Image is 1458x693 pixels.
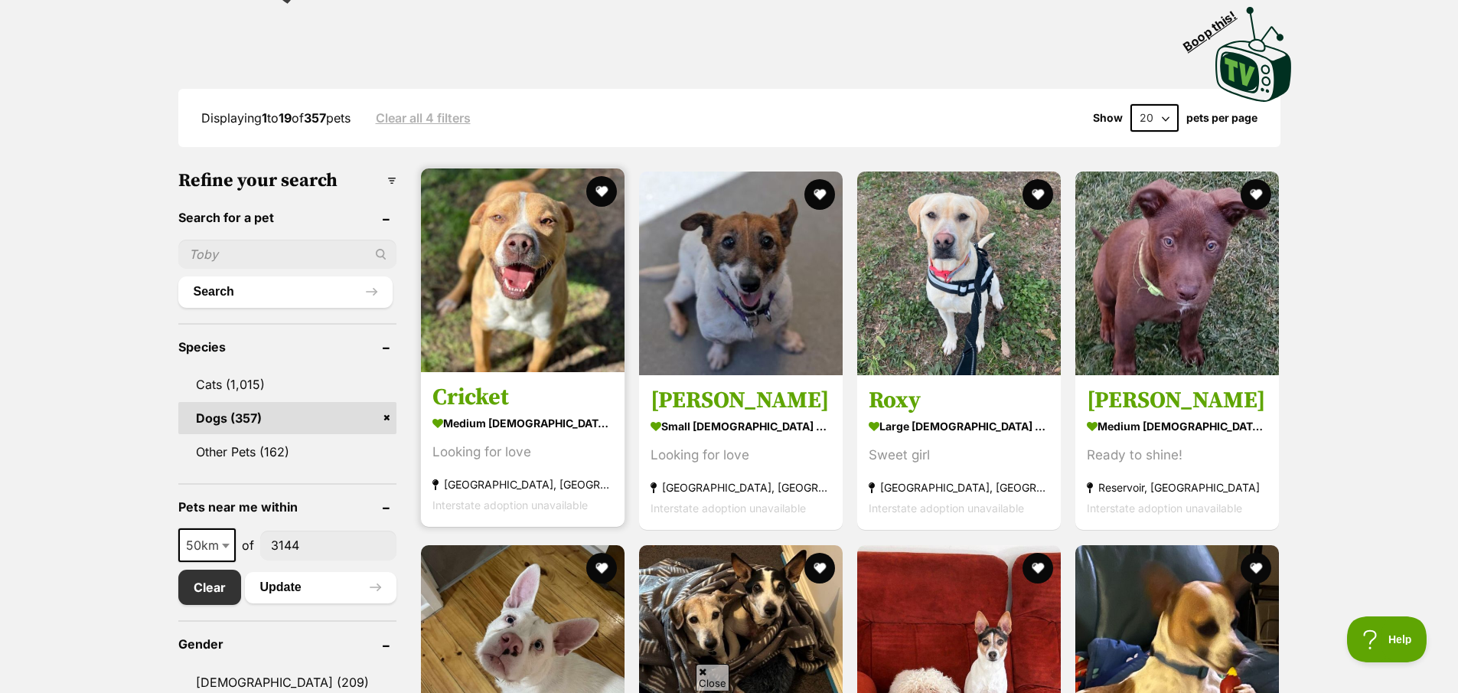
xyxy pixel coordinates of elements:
[178,340,396,354] header: Species
[1075,375,1279,531] a: [PERSON_NAME] medium [DEMOGRAPHIC_DATA] Dog Ready to shine! Reservoir, [GEOGRAPHIC_DATA] Intersta...
[804,179,835,210] button: favourite
[1186,112,1257,124] label: pets per page
[178,528,236,562] span: 50km
[639,172,843,375] img: Barcia - Fox Terrier Dog
[1023,553,1053,583] button: favourite
[279,110,292,126] strong: 19
[262,110,267,126] strong: 1
[869,478,1049,499] strong: [GEOGRAPHIC_DATA], [GEOGRAPHIC_DATA]
[432,443,613,463] div: Looking for love
[178,402,396,434] a: Dogs (357)
[178,570,241,605] a: Clear
[421,372,625,528] a: Cricket medium [DEMOGRAPHIC_DATA] Dog Looking for love [GEOGRAPHIC_DATA], [GEOGRAPHIC_DATA] Inter...
[178,500,396,514] header: Pets near me within
[178,276,393,307] button: Search
[178,436,396,468] a: Other Pets (162)
[432,384,613,413] h3: Cricket
[432,413,613,435] strong: medium [DEMOGRAPHIC_DATA] Dog
[1087,446,1267,466] div: Ready to shine!
[242,536,254,554] span: of
[586,176,617,207] button: favourite
[586,553,617,583] button: favourite
[804,553,835,583] button: favourite
[869,416,1049,438] strong: large [DEMOGRAPHIC_DATA] Dog
[432,475,613,495] strong: [GEOGRAPHIC_DATA], [GEOGRAPHIC_DATA]
[376,111,471,125] a: Clear all 4 filters
[651,416,831,438] strong: small [DEMOGRAPHIC_DATA] Dog
[1087,416,1267,438] strong: medium [DEMOGRAPHIC_DATA] Dog
[1347,616,1427,662] iframe: Help Scout Beacon - Open
[1215,7,1292,102] img: PetRescue TV logo
[1087,502,1242,515] span: Interstate adoption unavailable
[696,664,729,691] span: Close
[1087,478,1267,499] strong: Reservoir, [GEOGRAPHIC_DATA]
[1241,179,1271,210] button: favourite
[178,240,396,269] input: Toby
[639,375,843,531] a: [PERSON_NAME] small [DEMOGRAPHIC_DATA] Dog Looking for love [GEOGRAPHIC_DATA], [GEOGRAPHIC_DATA] ...
[432,499,588,512] span: Interstate adoption unavailable
[178,368,396,400] a: Cats (1,015)
[1087,387,1267,416] h3: [PERSON_NAME]
[304,110,326,126] strong: 357
[869,446,1049,466] div: Sweet girl
[1023,179,1053,210] button: favourite
[421,168,625,372] img: Cricket - Staffy Dog
[651,387,831,416] h3: [PERSON_NAME]
[857,172,1061,375] img: Roxy - Labrador Retriever Dog
[1093,112,1123,124] span: Show
[1241,553,1271,583] button: favourite
[857,375,1061,531] a: Roxy large [DEMOGRAPHIC_DATA] Dog Sweet girl [GEOGRAPHIC_DATA], [GEOGRAPHIC_DATA] Interstate adop...
[651,446,831,466] div: Looking for love
[260,531,396,560] input: postcode
[245,572,396,603] button: Update
[651,478,831,499] strong: [GEOGRAPHIC_DATA], [GEOGRAPHIC_DATA]
[869,387,1049,416] h3: Roxy
[869,502,1024,515] span: Interstate adoption unavailable
[178,637,396,651] header: Gender
[178,211,396,224] header: Search for a pet
[1075,172,1279,375] img: Miertjie - Australian Kelpie Dog
[651,502,806,515] span: Interstate adoption unavailable
[201,110,351,126] span: Displaying to of pets
[180,534,234,556] span: 50km
[178,170,396,191] h3: Refine your search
